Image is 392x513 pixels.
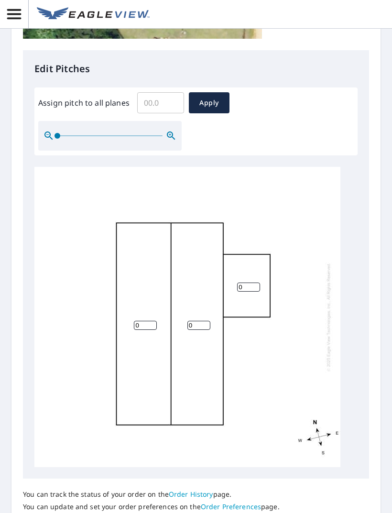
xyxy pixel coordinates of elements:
label: Assign pitch to all planes [38,97,130,109]
span: Apply [196,97,222,109]
p: You can update and set your order preferences on the page. [23,502,280,511]
a: Order History [169,490,213,499]
a: Order Preferences [201,502,261,511]
p: You can track the status of your order on the page. [23,490,280,499]
button: Apply [189,92,229,113]
p: Edit Pitches [34,62,358,76]
input: 00.0 [137,89,184,116]
img: EV Logo [37,7,150,22]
